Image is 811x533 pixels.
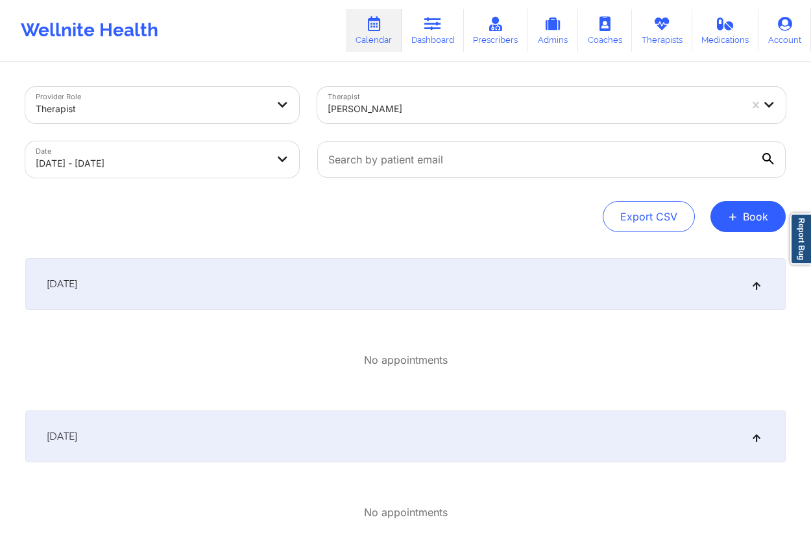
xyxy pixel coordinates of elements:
button: Export CSV [603,201,695,232]
a: Therapists [632,9,692,52]
div: [DATE] - [DATE] [36,149,267,178]
a: Report Bug [790,213,811,265]
input: Search by patient email [317,141,786,178]
a: Prescribers [464,9,528,52]
span: + [728,213,738,220]
button: +Book [710,201,786,232]
span: [DATE] [47,278,77,290]
a: Medications [692,9,759,52]
p: No appointments [364,353,448,368]
div: [PERSON_NAME] [328,95,740,123]
p: No appointments [364,505,448,520]
div: Therapist [36,95,267,123]
a: Account [758,9,811,52]
a: Coaches [578,9,632,52]
a: Dashboard [402,9,464,52]
a: Calendar [346,9,402,52]
span: [DATE] [47,430,77,443]
a: Admins [527,9,578,52]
